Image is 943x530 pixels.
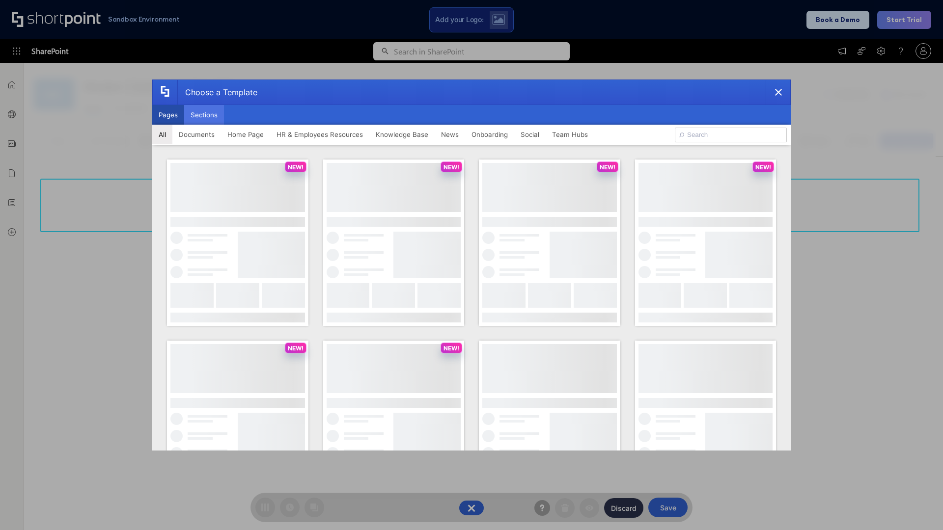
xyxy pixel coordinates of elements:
[152,79,791,450] div: template selector
[514,125,546,144] button: Social
[177,80,257,105] div: Choose a Template
[152,105,184,125] button: Pages
[444,344,459,352] p: NEW!
[435,125,465,144] button: News
[270,125,369,144] button: HR & Employees Resources
[184,105,224,125] button: Sections
[444,163,459,171] p: NEW!
[755,163,771,171] p: NEW!
[172,125,221,144] button: Documents
[369,125,435,144] button: Knowledge Base
[894,483,943,530] iframe: Chat Widget
[675,128,787,142] input: Search
[221,125,270,144] button: Home Page
[288,163,304,171] p: NEW!
[288,344,304,352] p: NEW!
[152,125,172,144] button: All
[600,163,615,171] p: NEW!
[465,125,514,144] button: Onboarding
[546,125,594,144] button: Team Hubs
